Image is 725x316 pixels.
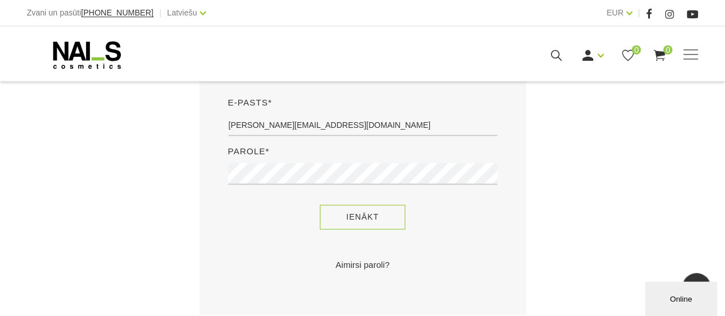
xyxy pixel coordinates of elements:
span: 0 [663,45,672,54]
span: | [638,6,640,20]
button: Ienākt [320,205,405,229]
a: [PHONE_NUMBER] [81,9,154,17]
span: 0 [632,45,641,54]
a: 0 [621,48,635,63]
label: E-pasts* [228,96,272,110]
span: | [159,6,162,20]
label: Parole* [228,145,270,158]
div: Zvani un pasūti [27,6,154,20]
a: 0 [652,48,667,63]
input: E-pasts [228,114,497,136]
iframe: chat widget [645,279,719,316]
a: Latviešu [167,6,197,19]
a: EUR [606,6,624,19]
a: Aimirsi paroli? [228,258,497,272]
span: [PHONE_NUMBER] [81,8,154,17]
